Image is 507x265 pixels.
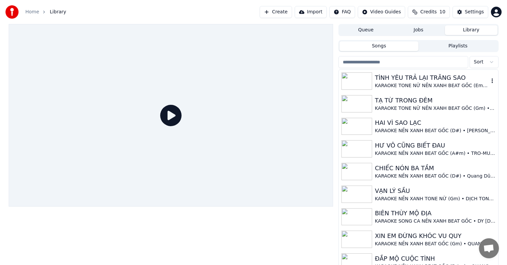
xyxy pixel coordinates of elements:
[295,6,327,18] button: Import
[375,127,495,134] div: KARAOKE NỀN XANH BEAT GỐC (D#) • [PERSON_NAME]
[445,25,498,35] button: Library
[5,5,19,19] img: youka
[375,73,489,82] div: TÌNH YÊU TRẢ LẠI TRĂNG SAO
[358,6,405,18] button: Video Guides
[50,9,66,15] span: Library
[375,173,495,180] div: KARAOKE NỀN XANH BEAT GỐC (D#) • Quang Dũng Quan Họ và Cô Ba Quan Họ
[375,231,495,241] div: XIN EM ĐỪNG KHÓC VU QUY
[474,59,484,65] span: Sort
[420,9,437,15] span: Credits
[375,209,495,218] div: BIÊN THÙY MỘ ĐỊA
[375,150,495,157] div: KARAOKE NỀN XANH BEAT GỐC (A#m) • TRO-MUSIC
[375,82,489,89] div: KARAOKE TONE NỮ NỀN XANH BEAT GỐC (Em) • [GEOGRAPHIC_DATA]
[375,218,495,225] div: KARAOKE SONG CA NỀN XANH BEAT GỐC • DY [DEMOGRAPHIC_DATA]
[375,186,495,196] div: VẠN LÝ SẦU
[465,9,484,15] div: Settings
[329,6,355,18] button: FAQ
[339,41,419,51] button: Songs
[339,25,392,35] button: Queue
[375,254,495,263] div: ĐẮP MỘ CUỘC TÌNH
[375,141,495,150] div: HƯ VÔ CŨNG BIẾT ĐAU
[25,9,66,15] nav: breadcrumb
[453,6,488,18] button: Settings
[260,6,292,18] button: Create
[375,241,495,247] div: KARAOKE NỀN XANH BEAT GỐC (Gm) • QUANG LẬP
[392,25,445,35] button: Jobs
[375,196,495,202] div: KARAOKE NỀN XANH TONE NỮ (Gm) • DỊCH TONE TỪ BEAT GỐC TRO-MUSIC
[375,105,495,112] div: KARAOKE TONE NỮ NỀN XANH BEAT GỐC (Gm) • [GEOGRAPHIC_DATA]
[375,96,495,105] div: TẠ TỪ TRONG ĐÊM
[440,9,446,15] span: 10
[375,164,495,173] div: CHIẾC NÓN BA TẦM
[419,41,498,51] button: Playlists
[375,118,495,127] div: HAI VÌ SAO LẠC
[408,6,450,18] button: Credits10
[25,9,39,15] a: Home
[479,238,499,258] div: Open chat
